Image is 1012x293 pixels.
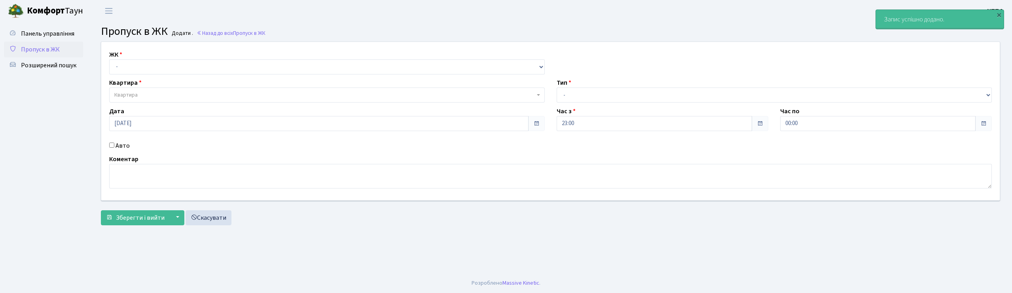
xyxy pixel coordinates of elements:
label: Час з [557,107,576,116]
b: КПП4 [987,7,1003,15]
label: ЖК [109,50,122,59]
div: × [995,11,1003,19]
span: Пропуск в ЖК [21,45,60,54]
a: Пропуск в ЖК [4,42,83,57]
b: Комфорт [27,4,65,17]
span: Таун [27,4,83,18]
label: Квартира [109,78,142,88]
span: Розширений пошук [21,61,76,70]
span: Пропуск в ЖК [101,23,168,39]
label: Авто [116,141,130,150]
span: Пропуск в ЖК [233,29,265,37]
a: Massive Kinetic [502,279,539,287]
label: Час по [780,107,800,116]
button: Зберегти і вийти [101,210,170,225]
label: Дата [109,107,124,116]
a: Скасувати [186,210,231,225]
img: logo.png [8,3,24,19]
a: КПП4 [987,6,1003,16]
a: Панель управління [4,26,83,42]
label: Тип [557,78,571,88]
label: Коментар [109,154,138,164]
span: Панель управління [21,29,74,38]
span: Квартира [114,91,138,99]
div: Розроблено . [472,279,540,287]
a: Розширений пошук [4,57,83,73]
span: Зберегти і вийти [116,213,165,222]
div: Запис успішно додано. [876,10,1004,29]
a: Назад до всіхПропуск в ЖК [197,29,265,37]
small: Додати . [170,30,193,37]
button: Переключити навігацію [99,4,119,17]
